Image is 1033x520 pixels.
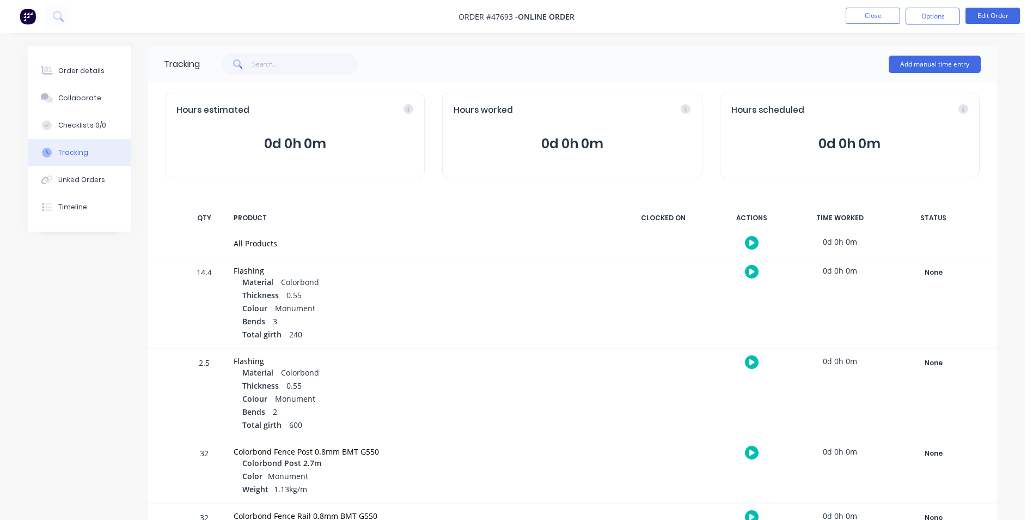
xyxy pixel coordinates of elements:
[242,393,609,406] div: Monument
[454,104,513,117] span: Hours worked
[242,367,609,380] div: Colorbond
[242,303,609,316] div: Monument
[28,57,131,84] button: Order details
[242,289,609,303] div: 0.55
[58,148,88,158] div: Tracking
[518,11,574,22] span: Online Order
[242,329,282,340] span: Total girth
[58,66,105,76] div: Order details
[242,393,267,404] span: Colour
[799,349,881,373] div: 0d 0h 0m
[234,238,609,249] div: All Products
[252,53,358,75] input: Search...
[894,265,973,280] button: None
[242,316,609,329] div: 3
[454,134,690,154] span: 0d 0h 0m
[164,58,200,71] div: Tracking
[894,355,973,371] button: None
[234,446,609,457] div: Colorbond Fence Post 0.8mm BMT G550
[887,207,980,229] div: STATUS
[799,207,881,229] div: TIME WORKED
[188,207,221,229] div: QTY
[965,8,1020,24] button: Edit Order
[622,207,704,229] div: CLOCKED ON
[846,8,900,24] button: Close
[799,229,881,254] div: 0d 0h 0m
[242,303,267,314] span: Colour
[58,175,105,185] div: Linked Orders
[799,439,881,464] div: 0d 0h 0m
[242,367,273,378] span: Material
[242,406,265,418] span: Bends
[242,276,273,288] span: Material
[58,93,101,103] div: Collaborate
[711,207,792,229] div: ACTIONS
[242,276,609,289] div: Colorbond
[58,120,106,130] div: Checklists 0/0
[242,470,262,482] span: Color
[889,56,981,73] button: Add manual time entry
[176,104,249,117] span: Hours estimated
[731,104,804,117] span: Hours scheduled
[28,139,131,166] button: Tracking
[28,194,131,221] button: Timeline
[188,441,221,503] div: 32
[227,207,616,229] div: PRODUCT
[28,84,131,112] button: Collaborate
[188,260,221,348] div: 14.4
[242,457,321,469] span: Colorbond Post 2.7m
[894,446,973,461] div: None
[731,134,968,154] span: 0d 0h 0m
[894,356,973,370] div: None
[28,112,131,139] button: Checklists 0/0
[459,11,518,22] span: Order #47693 -
[234,265,609,276] div: Flashing
[242,483,268,495] span: Weight
[894,446,973,461] button: None
[242,406,609,419] div: 2
[242,316,265,327] span: Bends
[268,471,308,481] span: Monument
[20,8,36,25] img: Factory
[242,289,279,301] span: Thickness
[799,258,881,283] div: 0d 0h 0m
[58,202,87,212] div: Timeline
[234,355,609,367] div: Flashing
[242,380,279,391] span: Thickness
[176,134,413,154] span: 0d 0h 0m
[242,419,609,432] div: 600
[894,265,973,280] div: None
[188,350,221,439] div: 2.5
[242,380,609,393] div: 0.55
[28,166,131,194] button: Linked Orders
[242,419,282,431] span: Total girth
[274,484,307,494] span: 1.13kg/m
[242,329,609,342] div: 240
[906,8,960,25] button: Options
